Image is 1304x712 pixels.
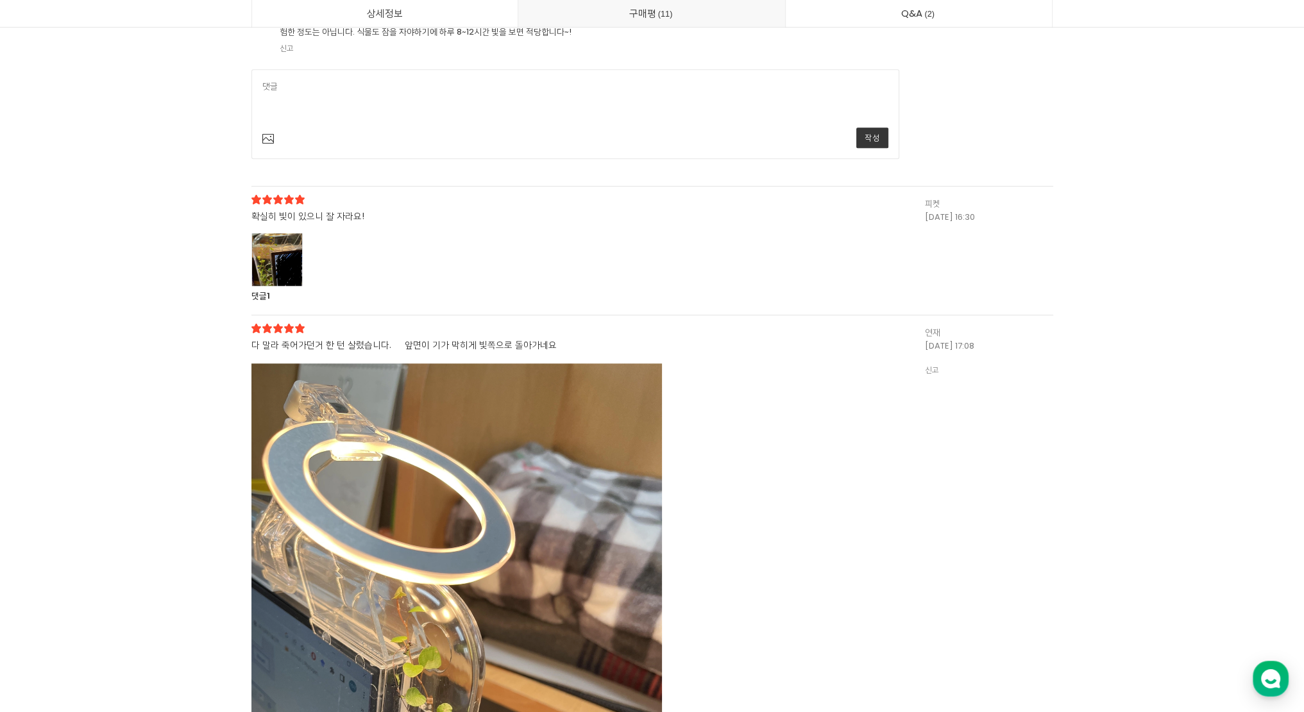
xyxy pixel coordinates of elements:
div: [DATE] 17:08 [925,340,1053,353]
a: 작성 [856,128,888,148]
span: 2 [922,7,936,21]
span: 확실히 빛이 있으니 잘 자라요! [251,210,700,223]
a: 대화 [85,406,165,438]
a: 홈 [4,406,85,438]
div: [DATE] 16:30 [925,211,1053,224]
span: 1 [267,290,270,302]
span: 다 말라 죽어가던거 한 턴 살렸습니다. 잋 앞면이 기가 막히게 빛쪽으로 돌아가네요 [251,338,700,352]
span: 11 [656,7,675,21]
a: 신고 [925,363,939,376]
div: 피켓 [925,197,1053,211]
a: 신고 [280,43,294,54]
span: 설정 [198,426,214,436]
strong: 댓글 [251,290,267,302]
a: 설정 [165,406,246,438]
span: 대화 [117,426,133,436]
span: 홈 [40,426,48,436]
div: 연재 [925,326,1053,340]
